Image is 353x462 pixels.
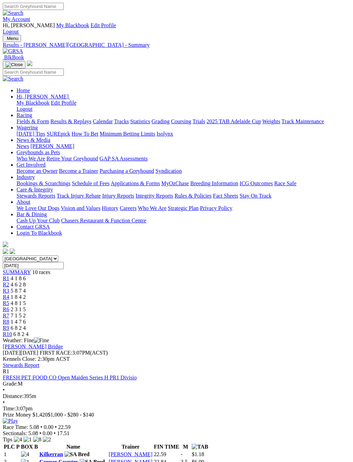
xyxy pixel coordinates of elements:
a: SUMMARY [3,269,31,275]
a: Industry [17,174,35,180]
a: ICG Outcomes [240,180,273,186]
a: History [102,205,118,211]
img: SA Bred [64,451,90,458]
a: R4 [3,294,9,300]
a: Track Injury Rebate [57,193,101,199]
img: twitter.svg [10,249,15,254]
span: 22.59 [58,424,71,430]
button: Toggle navigation [3,35,21,42]
a: Retire Your Greyhound [47,156,98,161]
span: R8 [3,319,9,325]
a: My Blackbook [56,22,89,28]
span: R1 [3,368,9,374]
img: 2 [43,437,51,443]
a: Become an Owner [17,168,58,174]
span: Sectionals: [3,430,27,436]
a: Care & Integrity [17,187,53,192]
a: Hi, [PERSON_NAME] [17,94,70,99]
span: 1 4 7 6 [11,319,26,325]
a: Logout [17,106,32,112]
span: PLC [4,444,15,450]
span: • [40,424,42,430]
span: 7 1 5 2 [11,313,26,318]
a: Fact Sheets [213,193,238,199]
span: $1,000 - $280 - $140 [48,412,94,418]
div: News & Media [17,143,350,149]
a: News & Media [17,137,50,143]
span: P [16,444,20,450]
img: TAB [192,444,208,450]
a: Chasers Restaurant & Function Centre [61,218,146,223]
a: Stay On Track [240,193,271,199]
a: 2025 TAB Adelaide Cup [206,118,261,124]
a: SUREpick [47,131,70,137]
a: Syndication [155,168,182,174]
img: Search [3,10,23,16]
img: GRSA [3,48,23,54]
a: Calendar [93,118,113,124]
span: 5.08 [29,424,39,430]
a: Purchasing a Greyhound [100,168,154,174]
a: Injury Reports [102,193,134,199]
span: • [3,399,5,405]
a: Stewards Reports [17,193,55,199]
span: B [34,444,38,450]
a: Weights [262,118,280,124]
span: 4 6 2 8 [11,282,26,287]
img: 4 [21,451,29,458]
img: Play [3,418,18,424]
a: Vision and Values [61,205,100,211]
span: FIRST RACE: [40,350,72,356]
a: R1 [3,275,9,281]
input: Search [3,69,64,76]
a: News [17,143,29,149]
span: Hi, [PERSON_NAME] [3,22,55,28]
span: 4 1 8 6 [11,275,26,281]
a: Results & Replays [50,118,91,124]
a: [DATE] Tips [17,131,45,137]
span: Hi, [PERSON_NAME] [17,94,69,99]
a: R5 [3,300,9,306]
div: 3:07pm [3,406,350,412]
img: Search [3,76,23,82]
span: 10 races [32,269,50,275]
span: 3:07PM(ACST) [40,350,108,356]
a: BlkBook [3,54,24,60]
a: Track Maintenance [282,118,324,124]
a: Integrity Reports [135,193,173,199]
a: Bookings & Scratchings [17,180,70,186]
a: Racing [17,112,32,118]
a: Stewards Report [3,362,39,368]
div: Kennels Close: 2:30pm ACST [3,356,350,362]
th: Name [39,443,108,450]
span: 6 8 2 4 [11,325,26,331]
a: R10 [3,331,12,337]
a: R3 [3,288,9,294]
div: Greyhounds as Pets [17,156,350,162]
span: Time: [3,406,16,411]
a: R2 [3,282,9,287]
a: We Love Our Dogs [17,205,59,211]
span: 0.00 [43,430,52,436]
img: 8 [33,437,41,443]
a: About [17,199,30,205]
span: 4 8 1 5 [11,300,26,306]
a: R7 [3,313,9,318]
span: • [54,430,56,436]
a: Bar & Dining [17,211,47,217]
a: Applications & Forms [111,180,160,186]
a: My Blackbook [17,100,50,106]
a: Tracks [114,118,129,124]
th: M [180,443,191,450]
a: FRESH PET FOOD CO Open Maiden Series H PR1 Divisio [3,375,137,380]
a: Grading [152,118,170,124]
button: Toggle navigation [3,61,26,69]
input: Select date [3,262,64,269]
img: 1 [23,437,32,443]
